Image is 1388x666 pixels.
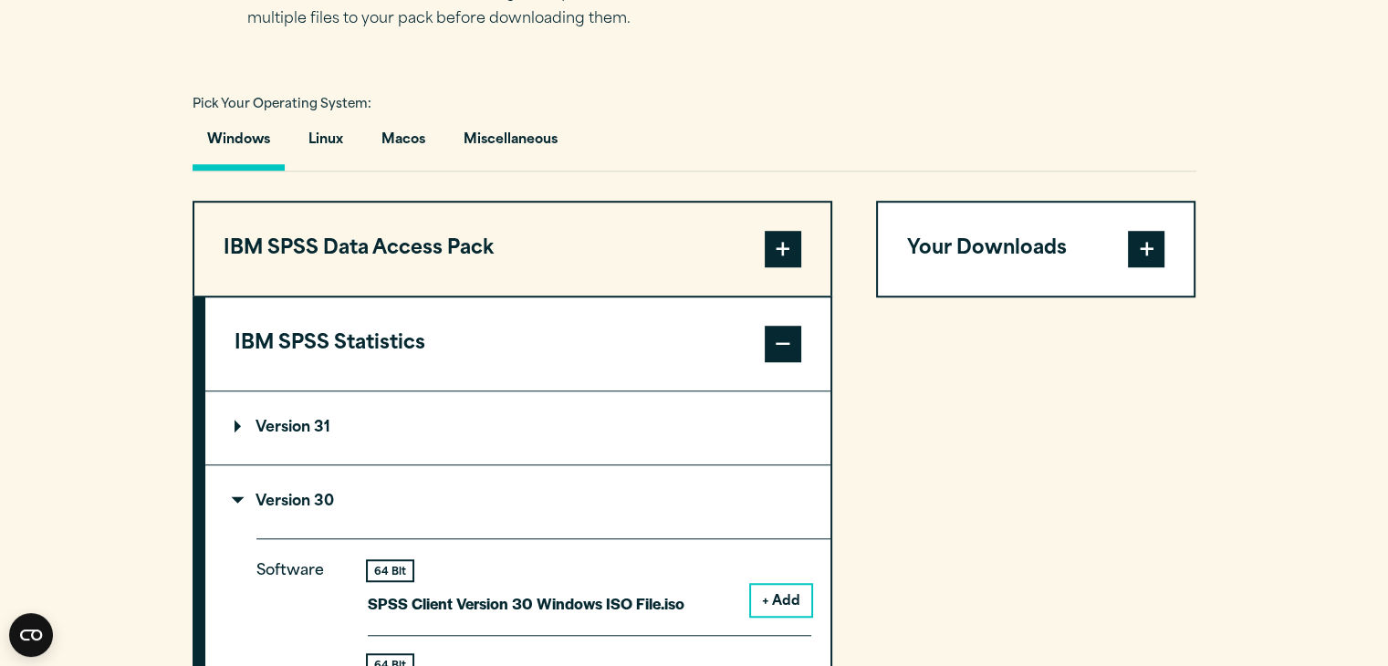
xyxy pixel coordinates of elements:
button: Windows [193,119,285,171]
p: Version 30 [235,494,334,509]
p: SPSS Client Version 30 Windows ISO File.iso [368,590,684,617]
button: IBM SPSS Statistics [205,297,830,390]
button: Macos [367,119,440,171]
button: + Add [751,585,811,616]
p: Version 31 [235,421,330,435]
div: 64 Bit [368,561,412,580]
button: IBM SPSS Data Access Pack [194,203,830,296]
button: Open CMP widget [9,613,53,657]
button: Your Downloads [878,203,1195,296]
summary: Version 30 [205,465,830,538]
span: Pick Your Operating System: [193,99,371,110]
button: Miscellaneous [449,119,572,171]
button: Linux [294,119,358,171]
summary: Version 31 [205,391,830,464]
